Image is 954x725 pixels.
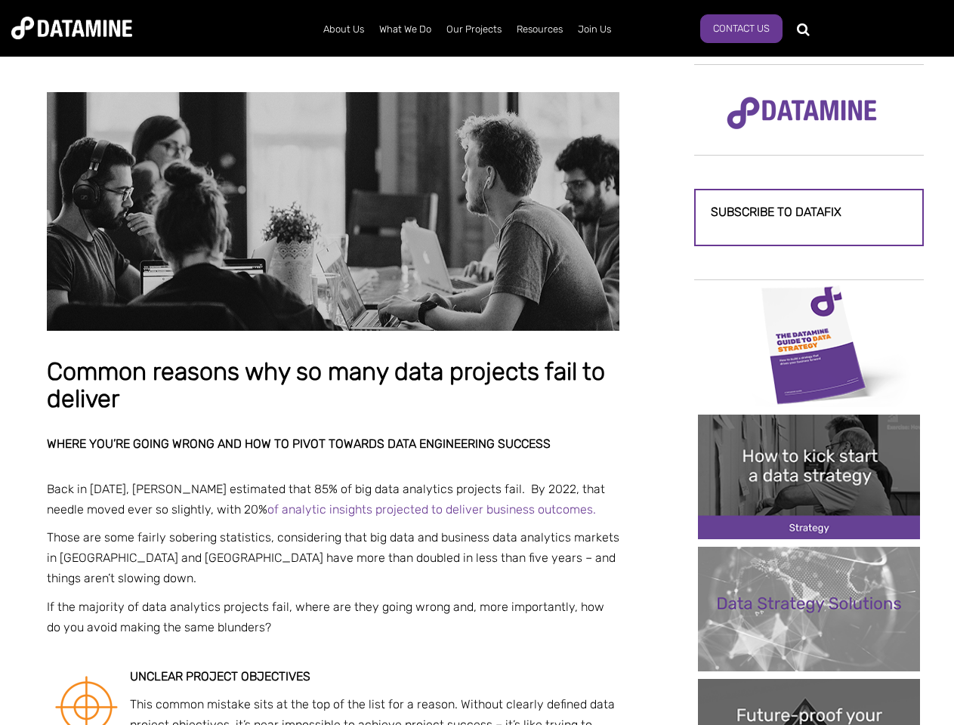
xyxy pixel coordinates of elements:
[47,437,619,451] h2: Where you’re going wrong and how to pivot towards data engineering success
[47,359,619,412] h1: Common reasons why so many data projects fail to deliver
[439,10,509,49] a: Our Projects
[509,10,570,49] a: Resources
[47,527,619,589] p: Those are some fairly sobering statistics, considering that big data and business data analytics ...
[267,502,596,517] a: of analytic insights projected to deliver business outcomes.
[316,10,372,49] a: About Us
[47,92,619,331] img: Common reasons why so many data projects fail to deliver
[700,14,783,43] a: Contact Us
[47,479,619,520] p: Back in [DATE], [PERSON_NAME] estimated that 85% of big data analytics projects fail. By 2022, th...
[698,282,920,406] img: Data Strategy Cover thumbnail
[11,17,132,39] img: Datamine
[372,10,439,49] a: What We Do
[47,597,619,637] p: If the majority of data analytics projects fail, where are they going wrong and, more importantly...
[711,205,907,219] h3: Subscribe to datafix
[130,669,310,683] strong: Unclear project objectives
[717,87,887,140] img: Datamine Logo No Strapline - Purple
[698,415,920,539] img: 20241212 How to kick start a data strategy-2
[698,547,920,671] img: 202408 Data Strategy Solutions feature image
[570,10,619,49] a: Join Us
